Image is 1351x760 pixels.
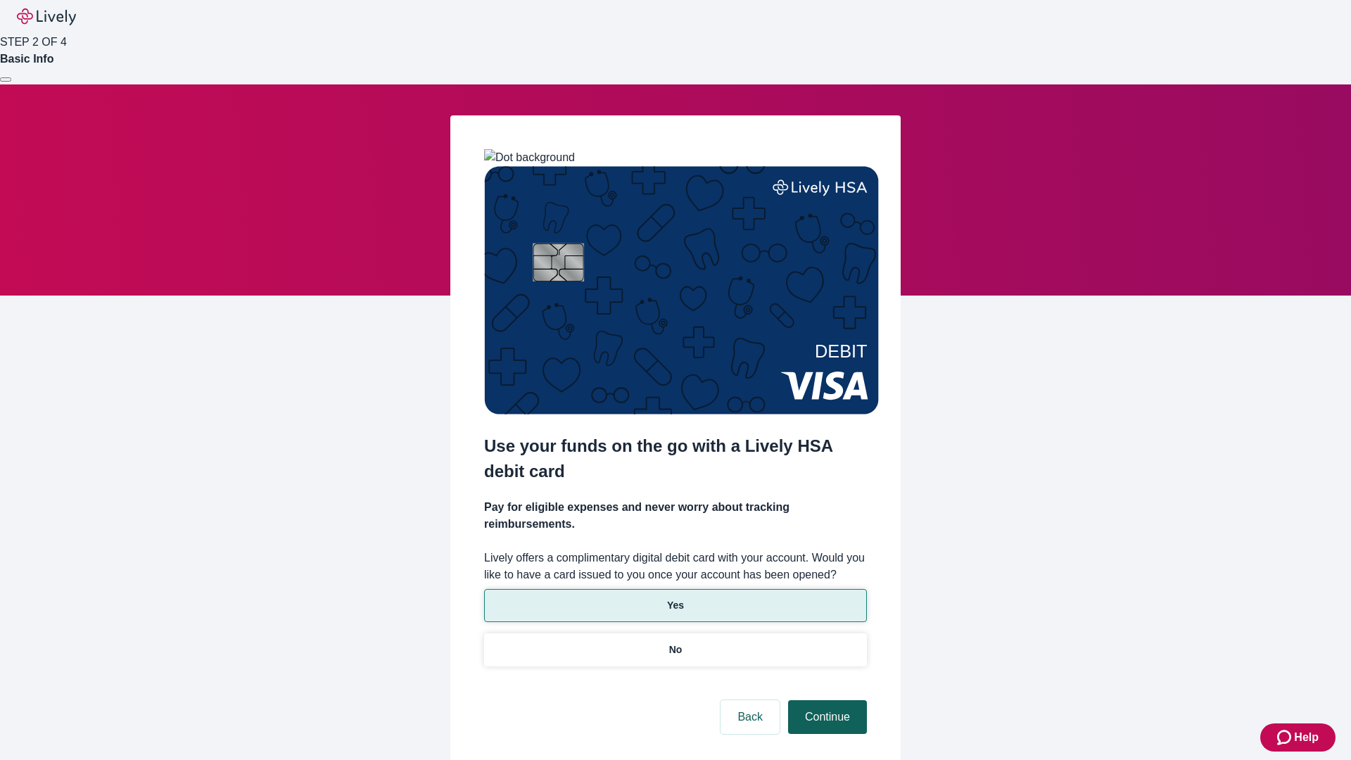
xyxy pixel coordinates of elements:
[484,550,867,583] label: Lively offers a complimentary digital debit card with your account. Would you like to have a card...
[484,499,867,533] h4: Pay for eligible expenses and never worry about tracking reimbursements.
[667,598,684,613] p: Yes
[484,149,575,166] img: Dot background
[1277,729,1294,746] svg: Zendesk support icon
[1260,723,1336,752] button: Zendesk support iconHelp
[484,166,879,414] img: Debit card
[721,700,780,734] button: Back
[484,633,867,666] button: No
[788,700,867,734] button: Continue
[484,433,867,484] h2: Use your funds on the go with a Lively HSA debit card
[669,642,683,657] p: No
[1294,729,1319,746] span: Help
[17,8,76,25] img: Lively
[484,589,867,622] button: Yes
